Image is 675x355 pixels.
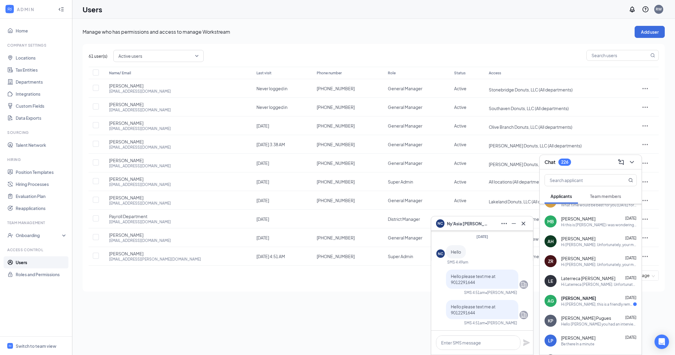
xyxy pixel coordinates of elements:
button: Minimize [509,219,519,228]
span: General Manager [388,104,422,110]
svg: Minimize [510,220,517,227]
div: Hiring [7,157,66,162]
svg: ActionsIcon [642,159,649,167]
div: RW [656,7,662,12]
span: Stonebridge Donuts, LLC (All departments) [489,87,573,92]
span: Active [454,179,466,184]
span: [DATE] [625,216,636,221]
span: [PERSON_NAME] [109,83,143,89]
span: [DATE] [256,198,269,203]
div: SMS 4:49am [447,260,468,265]
a: Users [16,256,67,268]
span: Super Admin [388,254,413,259]
button: Ellipses [499,219,509,228]
span: General Manager [388,86,422,91]
span: All locations (All departments) [489,179,546,184]
div: [EMAIL_ADDRESS][DOMAIN_NAME] [109,219,171,224]
button: Add user [635,26,665,38]
span: [DATE] [625,276,636,280]
div: Hi this is [PERSON_NAME] i was wondering if i can rescheduled [561,222,637,227]
span: General Manager [388,142,422,147]
span: Olive Branch Donuts, LLC (All departments) [489,124,572,130]
span: [PERSON_NAME] [561,335,595,341]
svg: ActionsIcon [642,234,649,241]
button: Cross [519,219,528,228]
div: Onboarding [16,232,62,238]
a: Tax Entities [16,64,67,76]
span: [PHONE_NUMBER] [317,253,355,259]
a: Reapplications [16,202,67,214]
span: [DATE] [625,315,636,320]
svg: ActionsIcon [642,253,649,260]
svg: Notifications [629,6,636,13]
div: ZR [548,258,553,264]
svg: QuestionInfo [642,6,649,13]
span: Hello please text me at 9012291644 [451,273,495,285]
a: Departments [16,76,67,88]
span: [PERSON_NAME] [109,120,143,126]
th: Access [483,67,632,79]
span: [PERSON_NAME] Donuts, LLC (All departments) [489,143,582,148]
span: Active [454,104,466,110]
div: [EMAIL_ADDRESS][DOMAIN_NAME] [109,126,171,131]
svg: ActionsIcon [642,141,649,148]
span: [PERSON_NAME] [109,251,143,257]
span: [PERSON_NAME] [561,295,596,301]
svg: Ellipses [501,220,508,227]
svg: ActionsIcon [642,197,649,204]
div: [EMAIL_ADDRESS][DOMAIN_NAME] [109,89,171,94]
span: [PERSON_NAME] Donuts, LLC (All departments) [489,162,582,167]
span: • [PERSON_NAME] [485,320,517,326]
span: 10 / page [631,271,655,280]
div: [EMAIL_ADDRESS][DOMAIN_NAME] [109,201,171,206]
div: LP [548,338,553,344]
div: SMS 4:51am [464,320,485,326]
span: 61 user(s) [89,53,107,59]
div: Hi [PERSON_NAME]. Unfortunately, your meeting with [PERSON_NAME]' for Crew Member at [PERSON_NAME... [561,242,637,247]
div: MB [547,218,554,224]
svg: Company [520,281,527,288]
span: General Manager [388,198,422,203]
span: [PHONE_NUMBER] [317,179,355,185]
div: Role [388,69,442,77]
div: ADMIN [17,6,53,12]
div: What time would be best for you [DATE] for me to come in for my interview [561,202,637,208]
span: [PHONE_NUMBER] [317,235,355,241]
div: [EMAIL_ADDRESS][DOMAIN_NAME] [109,182,171,187]
span: [PHONE_NUMBER] [317,160,355,166]
span: • [PERSON_NAME] [485,290,517,295]
a: Talent Network [16,139,67,151]
span: Ny'Asia [PERSON_NAME] [447,220,489,227]
svg: Company [520,311,527,319]
span: [DATE] 4:51 AM [256,254,285,259]
span: Active users [118,51,142,60]
span: [PERSON_NAME] [561,216,595,222]
span: General Manager [388,160,422,166]
button: ComposeMessage [616,157,626,167]
div: [EMAIL_ADDRESS][DOMAIN_NAME] [109,238,171,243]
span: Applicants [551,193,572,199]
h3: Chat [545,159,555,165]
div: Hi Laterreca [PERSON_NAME]. Unfortunately, your meeting with [PERSON_NAME]' for Crew Member at [P... [561,282,637,287]
a: Locations [16,52,67,64]
span: Active [454,142,466,147]
span: [DATE] 3:38 AM [256,142,285,147]
div: Open Intercom Messenger [655,335,669,349]
svg: Plane [523,339,530,346]
span: Super Admin [388,179,413,184]
div: AG [548,298,554,304]
div: Sourcing [7,130,66,135]
svg: Cross [520,220,527,227]
svg: Collapse [58,6,64,12]
span: [PERSON_NAME] [109,195,143,201]
span: [PERSON_NAME] [109,157,143,163]
svg: WorkstreamLogo [8,344,12,348]
span: Active [454,160,466,166]
th: Phone number [311,67,381,79]
a: Integrations [16,88,67,100]
span: [PHONE_NUMBER] [317,123,355,129]
span: Hello please text me at 9012291644 [451,304,495,315]
span: Never logged in [256,104,287,110]
a: Hiring Processes [16,178,67,190]
span: [PERSON_NAME] [109,139,143,145]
